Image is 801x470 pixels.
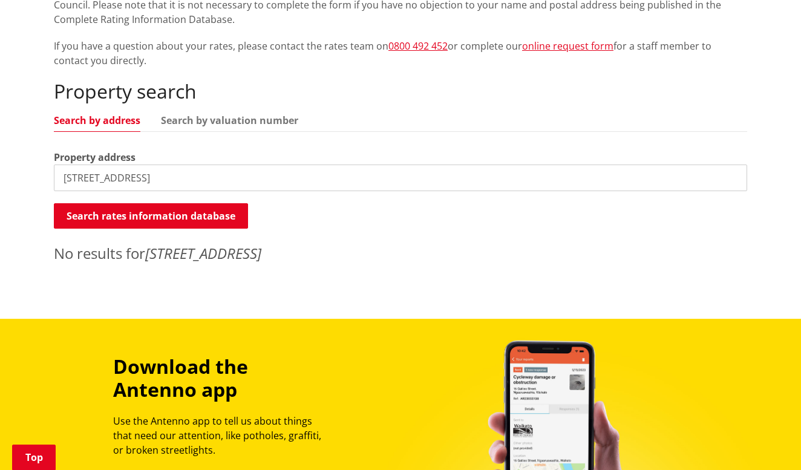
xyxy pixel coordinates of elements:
[522,39,613,53] a: online request form
[145,243,261,263] em: [STREET_ADDRESS]
[161,116,298,125] a: Search by valuation number
[54,203,248,229] button: Search rates information database
[54,165,747,191] input: e.g. Duke Street NGARUAWAHIA
[113,355,332,402] h3: Download the Antenno app
[745,419,789,463] iframe: Messenger Launcher
[54,243,747,264] p: No results for
[54,39,747,68] p: If you have a question about your rates, please contact the rates team on or complete our for a s...
[54,150,136,165] label: Property address
[113,414,332,457] p: Use the Antenno app to tell us about things that need our attention, like potholes, graffiti, or ...
[54,80,747,103] h2: Property search
[12,445,56,470] a: Top
[54,116,140,125] a: Search by address
[388,39,448,53] a: 0800 492 452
